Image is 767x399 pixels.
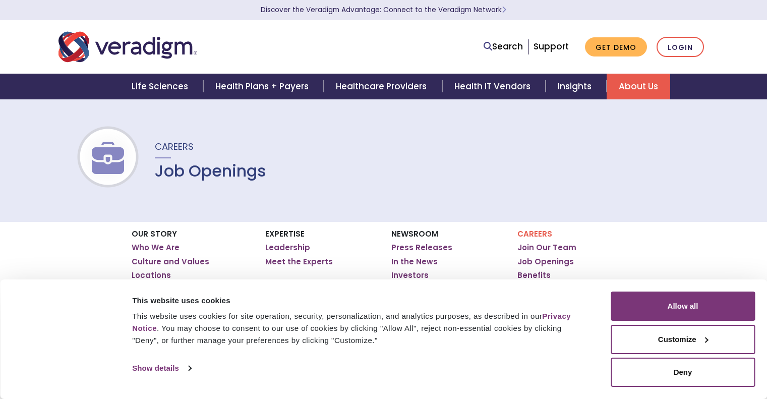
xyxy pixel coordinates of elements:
button: Customize [611,325,755,354]
a: Insights [546,74,607,99]
a: Who We Are [132,243,180,253]
a: Benefits [517,270,551,280]
a: Job Openings [517,257,574,267]
img: Veradigm logo [58,30,197,64]
a: Join Our Team [517,243,576,253]
a: Health IT Vendors [442,74,546,99]
div: This website uses cookies [132,295,588,307]
a: Press Releases [391,243,452,253]
a: Locations [132,270,171,280]
a: About Us [607,74,670,99]
a: Discover the Veradigm Advantage: Connect to the Veradigm NetworkLearn More [261,5,506,15]
a: Get Demo [585,37,647,57]
a: Support [534,40,569,52]
a: Life Sciences [120,74,203,99]
a: Meet the Experts [265,257,333,267]
a: Login [657,37,704,58]
h1: Job Openings [155,161,266,181]
button: Deny [611,358,755,387]
a: Culture and Values [132,257,209,267]
div: This website uses cookies for site operation, security, personalization, and analytics purposes, ... [132,310,588,347]
a: Show details [132,361,191,376]
a: Health Plans + Payers [203,74,324,99]
a: Search [484,40,523,53]
a: In the News [391,257,438,267]
span: Learn More [502,5,506,15]
a: Healthcare Providers [324,74,442,99]
a: Investors [391,270,429,280]
button: Allow all [611,292,755,321]
a: Leadership [265,243,310,253]
span: Careers [155,140,194,153]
